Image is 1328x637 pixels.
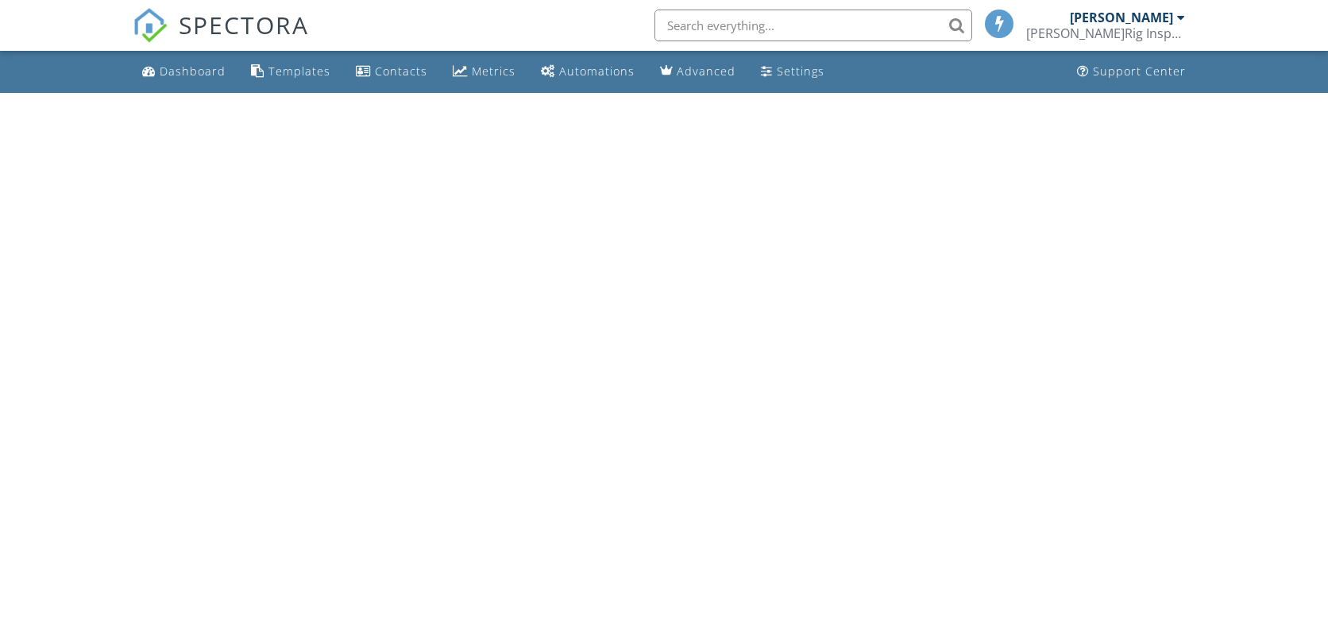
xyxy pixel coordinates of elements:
[654,57,742,87] a: Advanced
[1026,25,1185,41] div: J.Rig Inspections, LLC
[755,57,831,87] a: Settings
[1071,57,1192,87] a: Support Center
[245,57,337,87] a: Templates
[268,64,330,79] div: Templates
[179,8,309,41] span: SPECTORA
[559,64,635,79] div: Automations
[136,57,232,87] a: Dashboard
[349,57,434,87] a: Contacts
[133,21,309,55] a: SPECTORA
[1093,64,1186,79] div: Support Center
[446,57,522,87] a: Metrics
[375,64,427,79] div: Contacts
[677,64,735,79] div: Advanced
[472,64,515,79] div: Metrics
[654,10,972,41] input: Search everything...
[133,8,168,43] img: The Best Home Inspection Software - Spectora
[1070,10,1173,25] div: [PERSON_NAME]
[777,64,824,79] div: Settings
[535,57,641,87] a: Automations (Basic)
[160,64,226,79] div: Dashboard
